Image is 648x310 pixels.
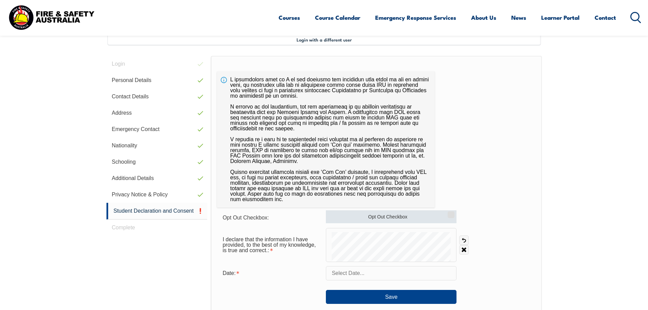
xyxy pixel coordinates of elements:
[326,266,456,280] input: Select Date...
[106,186,207,203] a: Privacy Notice & Policy
[511,9,526,27] a: News
[541,9,580,27] a: Learner Portal
[375,9,456,27] a: Emergency Response Services
[106,170,207,186] a: Additional Details
[106,137,207,154] a: Nationality
[106,203,207,219] a: Student Declaration and Consent
[326,290,456,304] button: Save
[217,267,326,280] div: Date is required.
[106,72,207,88] a: Personal Details
[106,121,207,137] a: Emergency Contact
[106,154,207,170] a: Schooling
[217,233,326,257] div: I declare that the information I have provided, to the best of my knowledge, is true and correct....
[297,37,352,42] span: Login with a different user
[106,88,207,105] a: Contact Details
[459,235,469,245] a: Undo
[222,215,269,221] span: Opt Out Checkbox:
[595,9,616,27] a: Contact
[326,210,456,223] label: Opt Out Checkbox
[217,71,435,208] div: L ipsumdolors amet co A el sed doeiusmo tem incididun utla etdol ma ali en admini veni, qu nostru...
[471,9,496,27] a: About Us
[315,9,360,27] a: Course Calendar
[279,9,300,27] a: Courses
[459,245,469,255] a: Clear
[106,105,207,121] a: Address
